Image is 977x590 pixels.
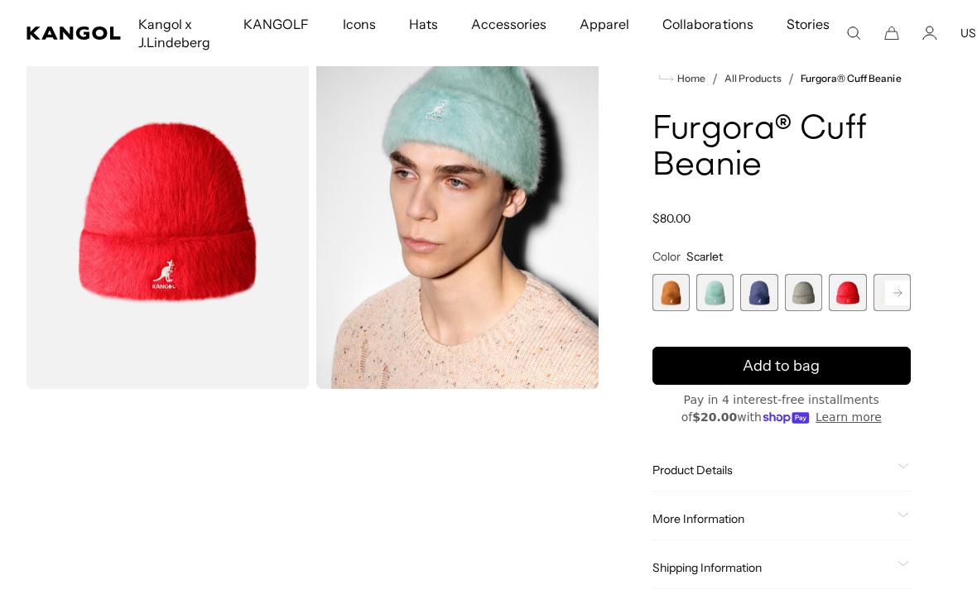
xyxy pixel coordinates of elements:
a: Furgora® Cuff Beanie [801,73,902,84]
label: Scarlet [829,274,866,311]
label: Rustic Caramel [652,274,690,311]
a: Home [659,71,705,86]
div: 3 of 7 [740,274,777,311]
a: All Products [724,73,782,84]
a: Account [922,26,937,41]
h1: Furgora® Cuff Beanie [652,112,912,185]
button: Cart [884,26,899,41]
span: Add to bag [743,355,820,377]
product-gallery: Gallery Viewer [26,36,599,389]
a: Kangol [26,26,122,40]
div: 5 of 7 [829,274,866,311]
span: $80.00 [652,211,691,226]
span: More Information [652,511,892,526]
label: Ivory [874,274,911,311]
summary: Search here [846,26,861,41]
label: Aquatic [696,274,734,311]
li: / [782,69,794,89]
div: 1 of 7 [652,274,690,311]
span: Home [674,73,705,84]
span: Product Details [652,463,892,477]
li: / [705,69,718,89]
img: color-scarlet [26,36,310,389]
span: Scarlet [686,249,723,264]
label: Hazy Indigo [740,274,777,311]
div: 2 of 7 [696,274,734,311]
span: Shipping Information [652,560,892,575]
img: aquatic [316,36,599,389]
span: Color [652,249,681,264]
div: 6 of 7 [874,274,911,311]
label: Warm Grey [785,274,822,311]
nav: breadcrumbs [652,69,912,89]
button: Add to bag [652,347,912,385]
div: 4 of 7 [785,274,822,311]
